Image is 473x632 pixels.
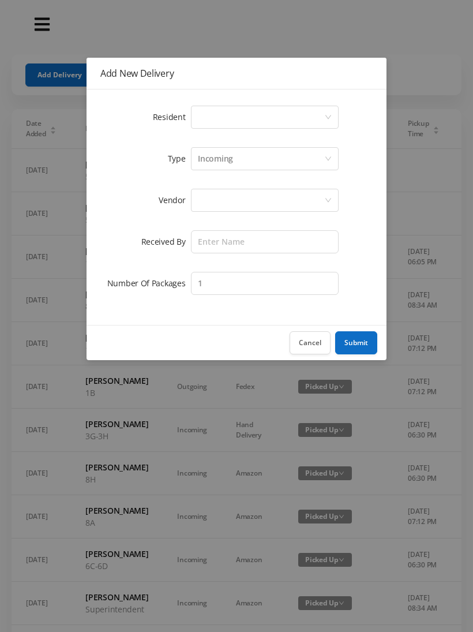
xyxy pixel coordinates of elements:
form: Add New Delivery [100,103,373,297]
label: Vendor [159,195,191,205]
div: Incoming [198,148,233,170]
input: Enter Name [191,230,339,253]
label: Number Of Packages [107,278,192,289]
label: Type [168,153,192,164]
label: Resident [153,111,192,122]
button: Submit [335,331,377,354]
div: Add New Delivery [100,67,373,80]
i: icon: down [325,197,332,205]
i: icon: down [325,155,332,163]
label: Received By [141,236,192,247]
button: Cancel [290,331,331,354]
i: icon: down [325,114,332,122]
